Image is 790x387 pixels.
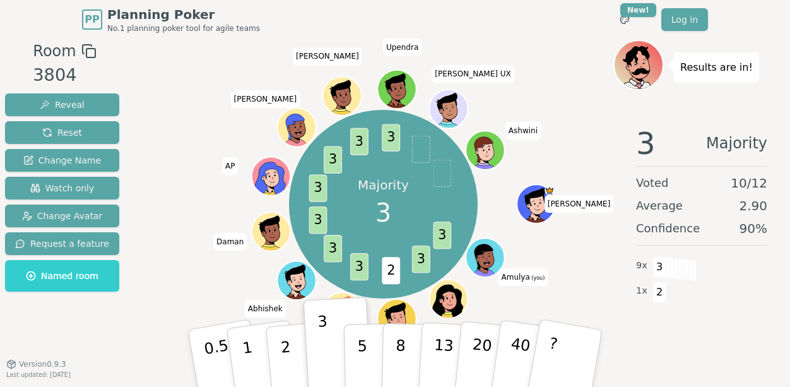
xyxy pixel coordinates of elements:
span: 3 [350,253,368,280]
button: Request a feature [5,232,119,255]
span: Click to change your name [293,47,362,65]
span: Click to change your name [498,268,548,286]
span: Planning Poker [107,6,260,23]
span: 3 [433,222,452,249]
button: Named room [5,260,119,292]
span: Click to change your name [432,65,514,83]
span: 3 [324,146,343,173]
p: Majority [358,176,409,194]
span: Room [33,40,76,63]
span: No.1 planning poker tool for agile teams [107,23,260,33]
span: Reveal [40,98,85,111]
button: Reset [5,121,119,144]
span: PP [85,12,99,27]
span: Last updated: [DATE] [6,371,71,378]
p: Results are in! [680,59,753,76]
span: Change Name [23,154,101,167]
span: Majority [706,128,767,158]
span: Gajendra is the host [545,186,555,195]
button: Version0.9.3 [6,359,66,369]
button: Click to change your avatar [468,239,504,276]
span: 3 [309,174,327,201]
span: 9 x [636,259,647,273]
span: 10 / 12 [731,174,767,192]
span: 2 [652,282,667,303]
span: 2 [382,257,401,284]
span: 3 [412,246,430,273]
span: 3 [309,206,327,234]
span: Request a feature [15,237,109,250]
div: New! [620,3,656,17]
span: 1 x [636,284,647,298]
span: 3 [324,235,343,262]
span: Watch only [30,182,95,194]
a: Log in [661,8,708,31]
span: Named room [26,270,98,282]
span: 3 [382,124,401,151]
span: Change Avatar [22,210,103,222]
button: Change Avatar [5,205,119,227]
span: Click to change your name [545,195,614,213]
span: Click to change your name [245,300,286,318]
span: Confidence [636,220,700,237]
span: 90 % [740,220,767,237]
span: Reset [42,126,82,139]
span: Click to change your name [213,233,247,251]
span: Click to change your name [383,39,422,56]
span: Click to change your name [222,157,238,175]
a: PPPlanning PokerNo.1 planning poker tool for agile teams [82,6,260,33]
button: Reveal [5,93,119,116]
span: Click to change your name [505,122,541,140]
span: 3 [652,256,667,278]
button: Change Name [5,149,119,172]
button: New! [613,8,636,31]
span: 3 [350,128,368,155]
span: 3 [375,194,391,232]
p: 3 [317,313,331,381]
span: Average [636,197,683,215]
span: 3 [636,128,656,158]
span: 2.90 [739,197,767,215]
button: Watch only [5,177,119,199]
span: Version 0.9.3 [19,359,66,369]
span: Click to change your name [230,90,300,108]
div: 3804 [33,63,96,88]
span: (you) [530,275,545,281]
span: Voted [636,174,669,192]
